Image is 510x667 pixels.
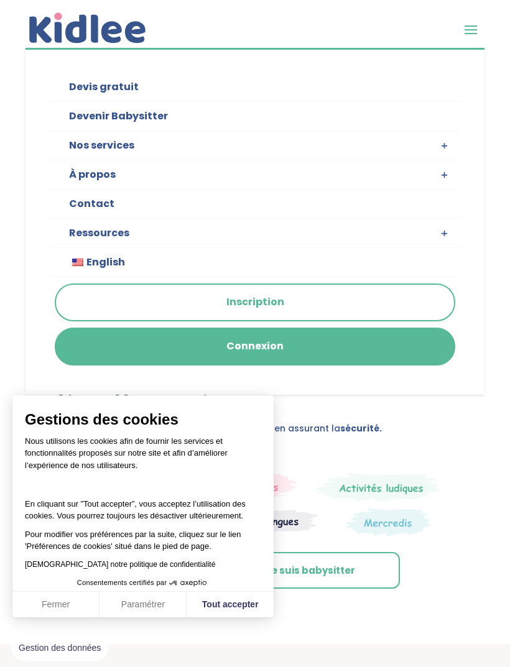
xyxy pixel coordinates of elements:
[49,73,461,102] a: Devis gratuit
[49,219,461,248] a: Ressources
[340,422,382,435] strong: sécurité.
[25,435,261,480] p: Nous utilisons les cookies afin de fournir les services et fonctionnalités proposés sur notre sit...
[56,329,454,364] a: Connexion
[25,560,215,569] a: [DEMOGRAPHIC_DATA] notre politique de confidentialité
[49,160,461,190] a: À propos
[77,579,167,586] span: Consentements certifiés par
[49,190,461,219] a: Contact
[71,575,215,591] button: Consentements certifiés par
[12,592,100,618] button: Fermer
[221,552,400,589] a: Je suis babysitter
[100,592,187,618] button: Paramétrer
[19,643,101,654] span: Gestion des données
[25,528,261,553] p: Pour modifier vos préférences par la suite, cliquez sur le lien 'Préférences de cookies' situé da...
[72,259,83,266] img: English
[86,255,125,269] span: English
[169,564,206,602] svg: Axeptio
[11,635,108,661] button: Fermer le widget sans consentement
[25,410,261,429] span: Gestions des cookies
[56,285,454,320] a: Inscription
[49,131,461,160] a: Nos services
[187,592,274,618] button: Tout accepter
[49,248,461,277] a: en_USEnglish
[49,102,461,131] a: Devenir Babysitter
[346,508,430,536] img: Thematique
[316,473,439,502] img: Mercredi
[25,485,261,522] p: En cliquant sur ”Tout accepter”, vous acceptez l’utilisation des cookies. Vous pourrez toujours l...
